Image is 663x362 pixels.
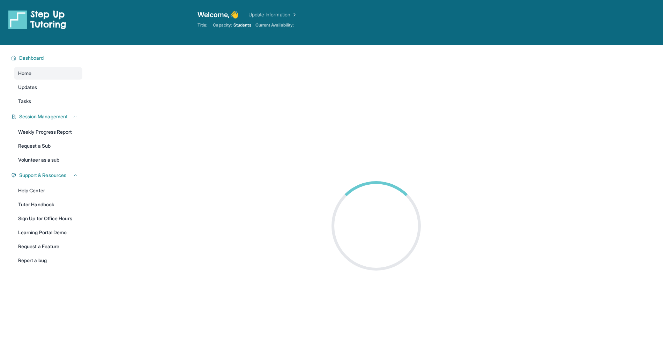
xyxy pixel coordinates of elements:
span: Updates [18,84,37,91]
a: Learning Portal Demo [14,226,82,239]
span: Welcome, 👋 [198,10,239,20]
span: Session Management [19,113,68,120]
a: Weekly Progress Report [14,126,82,138]
a: Report a bug [14,254,82,267]
span: Support & Resources [19,172,66,179]
a: Home [14,67,82,80]
a: Request a Sub [14,140,82,152]
span: Tasks [18,98,31,105]
a: Tutor Handbook [14,198,82,211]
a: Tasks [14,95,82,108]
span: Dashboard [19,54,44,61]
a: Sign Up for Office Hours [14,212,82,225]
a: Request a Feature [14,240,82,253]
button: Session Management [16,113,78,120]
span: Current Availability: [255,22,294,28]
a: Help Center [14,184,82,197]
a: Updates [14,81,82,94]
span: Capacity: [213,22,232,28]
button: Support & Resources [16,172,78,179]
a: Volunteer as a sub [14,154,82,166]
img: logo [8,10,66,29]
span: Title: [198,22,207,28]
button: Dashboard [16,54,78,61]
span: Students [233,22,251,28]
img: Chevron Right [290,11,297,18]
span: Home [18,70,31,77]
a: Update Information [248,11,297,18]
